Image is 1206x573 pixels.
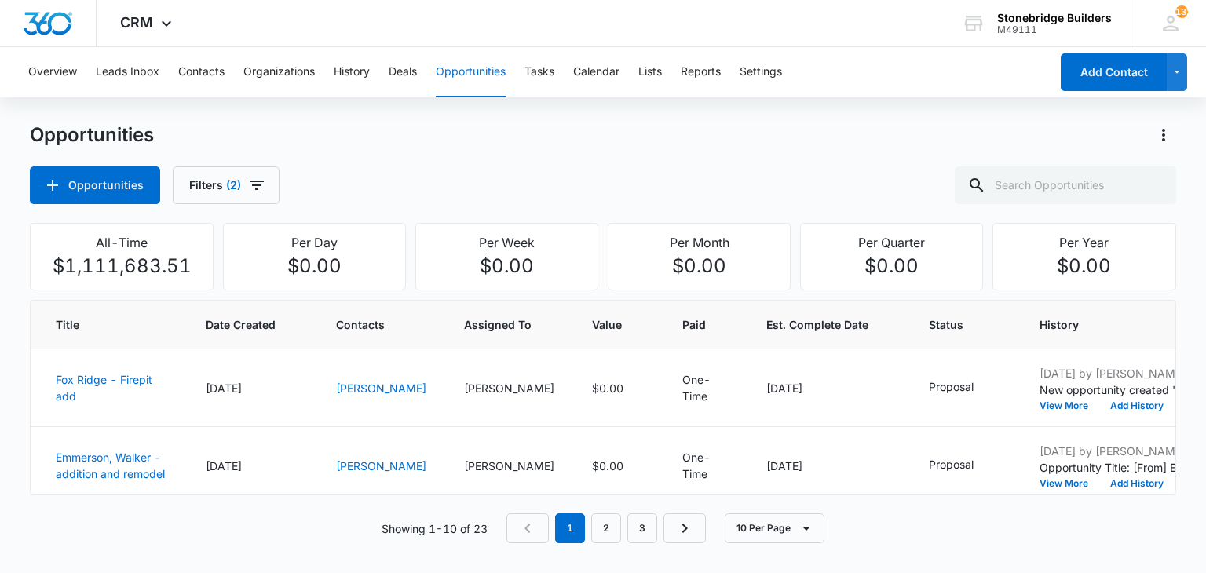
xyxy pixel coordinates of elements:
[206,316,276,333] span: Date Created
[243,47,315,97] button: Organizations
[1040,479,1099,488] button: View More
[96,47,159,97] button: Leads Inbox
[233,233,396,252] p: Per Day
[1175,5,1188,18] span: 132
[766,459,802,473] span: [DATE]
[663,349,747,427] td: One-Time
[766,381,802,395] span: [DATE]
[28,47,77,97] button: Overview
[997,12,1112,24] div: account name
[464,380,554,396] div: [PERSON_NAME]
[464,316,554,333] span: Assigned To
[1099,401,1175,411] button: Add History
[173,166,280,204] button: Filters(2)
[30,123,154,147] h1: Opportunities
[955,166,1176,204] input: Search Opportunities
[506,513,706,543] nav: Pagination
[573,47,619,97] button: Calendar
[1175,5,1188,18] div: notifications count
[426,252,588,280] p: $0.00
[56,373,152,403] a: Fox Ridge - Firepit add
[389,47,417,97] button: Deals
[592,381,623,395] span: $0.00
[725,513,824,543] button: 10 Per Page
[591,513,621,543] a: Page 2
[1040,401,1099,411] button: View More
[929,378,1002,397] div: - - Select to Edit Field
[592,459,623,473] span: $0.00
[178,47,225,97] button: Contacts
[1099,479,1175,488] button: Add History
[464,458,554,474] div: [PERSON_NAME]
[663,427,747,505] td: One-Time
[929,316,1002,333] span: Status
[997,24,1112,35] div: account id
[1003,233,1165,252] p: Per Year
[766,316,868,333] span: Est. Complete Date
[56,316,145,333] span: Title
[40,252,203,280] p: $1,111,683.51
[524,47,554,97] button: Tasks
[627,513,657,543] a: Page 3
[592,316,622,333] span: Value
[555,513,585,543] em: 1
[618,233,780,252] p: Per Month
[426,233,588,252] p: Per Week
[929,456,974,473] p: Proposal
[382,520,488,537] p: Showing 1-10 of 23
[682,316,706,333] span: Paid
[740,47,782,97] button: Settings
[618,252,780,280] p: $0.00
[1003,252,1165,280] p: $0.00
[226,180,241,191] span: (2)
[810,233,973,252] p: Per Quarter
[810,252,973,280] p: $0.00
[334,47,370,97] button: History
[336,316,426,333] span: Contacts
[929,378,974,395] p: Proposal
[1151,122,1176,148] button: Actions
[30,166,160,204] button: Opportunities
[233,252,396,280] p: $0.00
[929,456,1002,475] div: - - Select to Edit Field
[436,47,506,97] button: Opportunities
[681,47,721,97] button: Reports
[663,513,706,543] a: Next Page
[120,14,153,31] span: CRM
[1061,53,1167,91] button: Add Contact
[336,381,426,395] a: [PERSON_NAME]
[638,47,662,97] button: Lists
[336,459,426,473] a: [PERSON_NAME]
[40,233,203,252] p: All-Time
[206,459,242,473] span: [DATE]
[206,381,242,395] span: [DATE]
[56,451,165,480] a: Emmerson, Walker - addition and remodel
